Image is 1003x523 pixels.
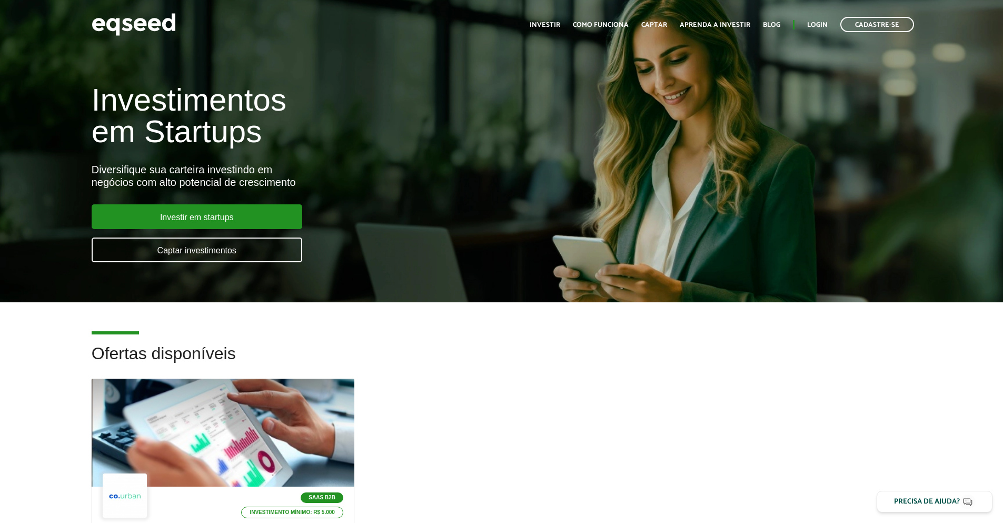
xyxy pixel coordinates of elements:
[92,344,912,379] h2: Ofertas disponíveis
[680,22,750,28] a: Aprenda a investir
[92,204,302,229] a: Investir em startups
[763,22,780,28] a: Blog
[92,163,578,189] div: Diversifique sua carteira investindo em negócios com alto potencial de crescimento
[641,22,667,28] a: Captar
[573,22,629,28] a: Como funciona
[241,507,343,518] p: Investimento mínimo: R$ 5.000
[840,17,914,32] a: Cadastre-se
[92,84,578,147] h1: Investimentos em Startups
[92,238,302,262] a: Captar investimentos
[301,492,343,503] p: SaaS B2B
[92,11,176,38] img: EqSeed
[807,22,828,28] a: Login
[530,22,560,28] a: Investir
